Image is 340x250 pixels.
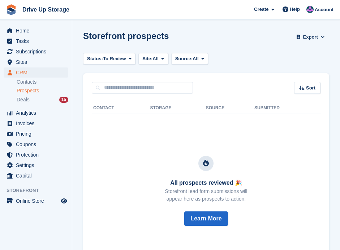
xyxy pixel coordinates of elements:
th: Contact [92,102,150,114]
a: menu [4,47,68,57]
a: menu [4,108,68,118]
span: Sort [306,84,315,92]
p: Storefront lead form submissions will appear here as prospects to action. [165,188,248,203]
a: menu [4,118,68,128]
a: menu [4,160,68,170]
span: Account [315,6,333,13]
span: Home [16,26,59,36]
span: Export [303,34,318,41]
span: All [193,55,199,62]
th: Storage [150,102,206,114]
span: Capital [16,171,59,181]
a: Deals 15 [17,96,68,104]
a: menu [4,196,68,206]
span: CRM [16,67,59,78]
a: Contacts [17,79,68,85]
a: Drive Up Storage [20,4,72,16]
span: Invoices [16,118,59,128]
span: Storefront [7,187,72,194]
span: Deals [17,96,30,103]
button: Source: All [171,53,208,65]
span: Coupons [16,139,59,149]
button: Site: All [138,53,168,65]
button: Learn More [184,211,228,226]
span: Protection [16,150,59,160]
span: Settings [16,160,59,170]
span: Site: [142,55,152,62]
div: 15 [59,97,68,103]
span: All [152,55,159,62]
span: Status: [87,55,103,62]
span: Sites [16,57,59,67]
a: menu [4,150,68,160]
th: Source [206,102,254,114]
a: menu [4,36,68,46]
span: Online Store [16,196,59,206]
a: menu [4,129,68,139]
span: Help [290,6,300,13]
a: menu [4,57,68,67]
a: menu [4,26,68,36]
span: Subscriptions [16,47,59,57]
span: Create [254,6,268,13]
button: Status: To Review [83,53,135,65]
img: Andy [306,6,314,13]
a: menu [4,171,68,181]
button: Export [294,31,326,43]
a: Preview store [60,197,68,205]
span: Pricing [16,129,59,139]
span: Prospects [17,87,39,94]
span: Analytics [16,108,59,118]
h1: Storefront prospects [83,31,169,41]
a: menu [4,139,68,149]
span: To Review [103,55,126,62]
img: stora-icon-8386f47178a22dfd0bd8f6a31ec36ba5ce8667c1dd55bd0f319d3a0aa187defe.svg [6,4,17,15]
span: Source: [175,55,193,62]
h3: All prospects reviewed 🎉 [165,180,248,186]
a: Prospects [17,87,68,95]
a: menu [4,67,68,78]
th: Submitted [254,102,320,114]
span: Tasks [16,36,59,46]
